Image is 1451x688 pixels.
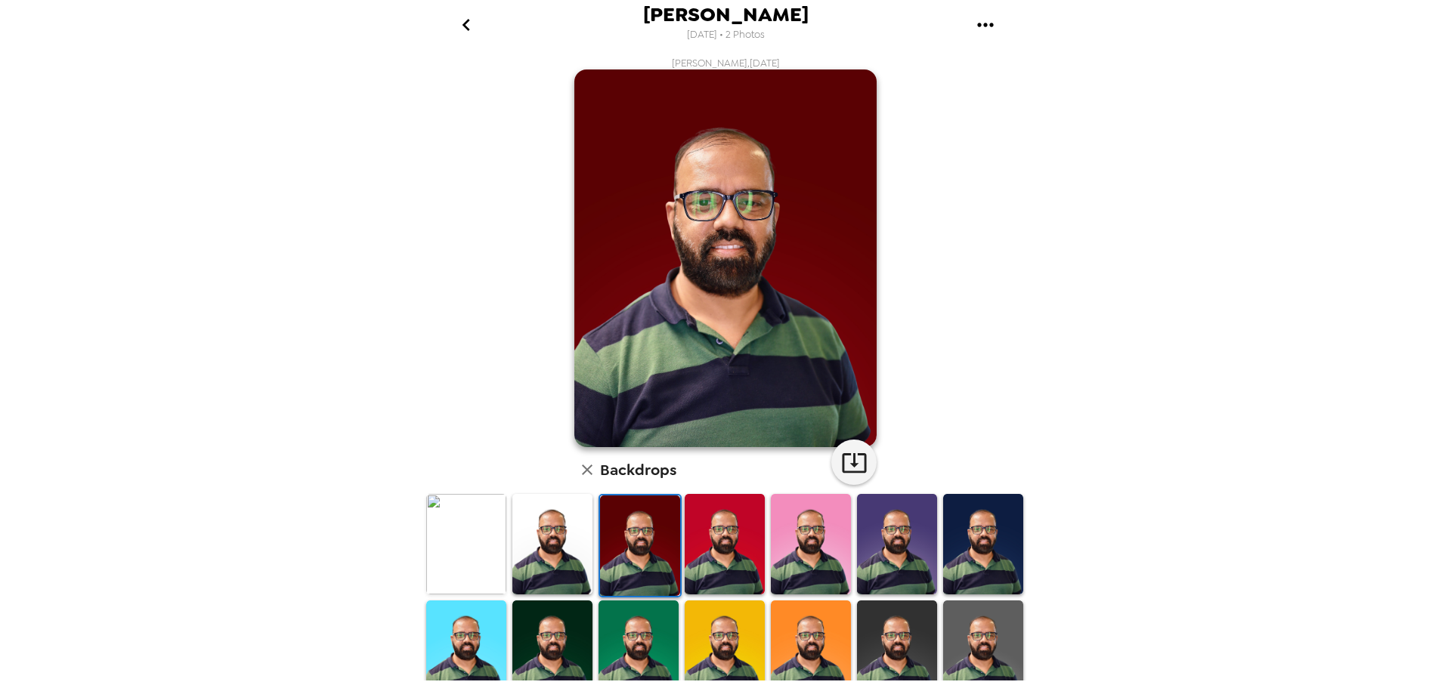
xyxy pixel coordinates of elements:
[687,25,765,45] span: [DATE] • 2 Photos
[600,458,676,482] h6: Backdrops
[672,57,780,69] span: [PERSON_NAME] , [DATE]
[643,5,809,25] span: [PERSON_NAME]
[574,69,877,447] img: user
[426,494,506,594] img: Original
